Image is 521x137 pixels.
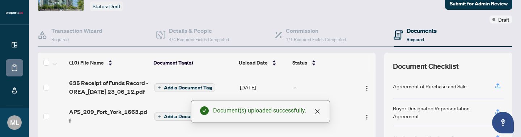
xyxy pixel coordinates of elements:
[169,37,229,42] span: 4/4 Required Fields Completed
[213,106,321,115] div: Document(s) uploaded successfully.
[154,83,215,92] button: Add a Document Tag
[10,118,19,128] span: ML
[200,106,209,115] span: check-circle
[286,37,346,42] span: 1/1 Required Fields Completed
[66,53,151,73] th: (10) File Name
[294,83,354,91] div: -
[164,114,212,119] span: Add a Document Tag
[237,73,291,102] td: [DATE]
[361,110,373,122] button: Logo
[407,37,424,42] span: Required
[109,3,120,10] span: Draft
[289,53,355,73] th: Status
[51,26,102,35] h4: Transaction Wizard
[157,115,161,118] span: plus
[492,112,514,133] button: Open asap
[407,26,437,35] h4: Documents
[154,112,215,121] button: Add a Document Tag
[164,85,212,90] span: Add a Document Tag
[239,59,268,67] span: Upload Date
[393,61,459,71] span: Document Checklist
[393,82,467,90] div: Agreement of Purchase and Sale
[236,53,290,73] th: Upload Date
[154,83,215,92] button: Add a Document Tag
[286,26,346,35] h4: Commission
[313,107,321,115] a: Close
[169,26,229,35] h4: Details & People
[6,11,23,15] img: logo
[292,59,307,67] span: Status
[361,81,373,93] button: Logo
[498,16,509,23] span: Draft
[69,107,148,125] span: APS_209_Fort_York_1663.pdf
[157,86,161,89] span: plus
[69,79,148,96] span: 635 Receipt of Funds Record - OREA_[DATE] 23_06_12.pdf
[364,114,370,120] img: Logo
[314,109,320,114] span: close
[364,85,370,91] img: Logo
[51,37,69,42] span: Required
[90,1,123,11] div: Status:
[393,104,486,120] div: Buyer Designated Representation Agreement
[69,59,104,67] span: (10) File Name
[151,53,236,73] th: Document Tag(s)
